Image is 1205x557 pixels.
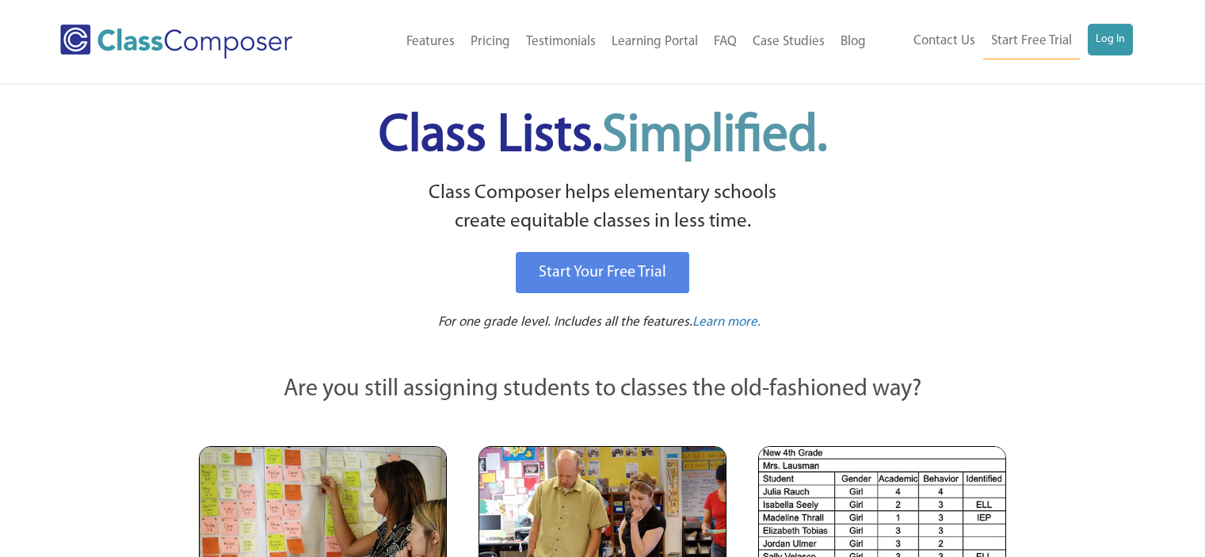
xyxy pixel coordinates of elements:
a: Learning Portal [604,25,706,59]
a: Case Studies [745,25,833,59]
span: Learn more. [692,315,761,329]
a: Testimonials [518,25,604,59]
p: Are you still assigning students to classes the old-fashioned way? [199,372,1007,407]
a: FAQ [706,25,745,59]
a: Start Your Free Trial [516,252,689,293]
a: Pricing [463,25,518,59]
img: Class Composer [60,25,292,59]
p: Class Composer helps elementary schools create equitable classes in less time. [196,179,1009,237]
a: Start Free Trial [983,24,1080,59]
nav: Header Menu [343,25,873,59]
nav: Header Menu [874,24,1133,59]
span: Class Lists. [379,111,827,162]
a: Learn more. [692,313,761,333]
a: Contact Us [906,24,983,59]
span: Simplified. [602,111,827,162]
span: For one grade level. Includes all the features. [438,315,692,329]
a: Log In [1088,24,1133,55]
span: Start Your Free Trial [539,265,666,280]
a: Features [398,25,463,59]
a: Blog [833,25,874,59]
